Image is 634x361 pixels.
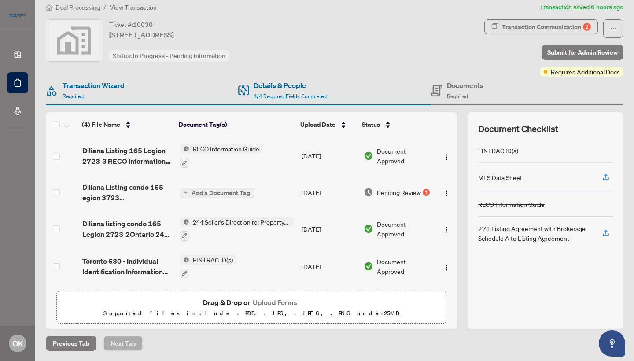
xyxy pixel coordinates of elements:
[180,144,263,168] button: Status IconRECO Information Guide
[364,262,373,271] img: Document Status
[250,297,300,308] button: Upload Forms
[364,224,373,234] img: Document Status
[82,120,120,129] span: (4) File Name
[298,248,360,286] td: [DATE]
[583,23,591,31] div: 2
[180,217,189,227] img: Status Icon
[180,255,189,265] img: Status Icon
[82,182,173,203] span: Diliana Listing condo 165 egion 3723 [GEOGRAPHIC_DATA] 200 - Listing Agreement Seller Representat...
[175,112,296,137] th: Document Tag(s)
[478,224,592,243] div: 271 Listing Agreement with Brokerage Schedule A to Listing Agreement
[439,222,453,236] button: Logo
[443,226,450,233] img: Logo
[180,188,254,198] button: Add a Document Tag
[46,20,102,61] img: svg%3e
[599,330,625,357] button: Open asap
[443,264,450,271] img: Logo
[478,123,558,135] span: Document Checklist
[364,151,373,161] img: Document Status
[7,11,28,20] img: logo
[103,2,106,12] li: /
[447,93,468,99] span: Required
[63,93,84,99] span: Required
[377,188,421,197] span: Pending Review
[46,336,96,351] button: Previous Tab
[364,188,373,197] img: Document Status
[133,52,225,60] span: In Progress - Pending Information
[298,175,360,210] td: [DATE]
[46,4,52,11] span: home
[298,137,360,175] td: [DATE]
[78,112,175,137] th: (4) File Name
[254,80,327,91] h4: Details & People
[439,149,453,163] button: Logo
[189,217,294,227] span: 244 Seller’s Direction re: Property/Offers
[109,29,174,40] span: [STREET_ADDRESS]
[443,154,450,161] img: Logo
[62,308,441,319] p: Supported files include .PDF, .JPG, .JPEG, .PNG under 25 MB
[180,255,236,279] button: Status IconFINTRAC ID(s)
[103,336,143,351] button: Next Tab
[540,2,623,12] article: Transaction saved 6 hours ago
[478,173,522,182] div: MLS Data Sheet
[109,50,229,62] div: Status:
[443,190,450,197] img: Logo
[192,190,250,196] span: Add a Document Tag
[610,26,616,32] span: ellipsis
[377,146,432,166] span: Document Approved
[63,80,125,91] h4: Transaction Wizard
[478,199,545,209] div: RECO Information Guide
[82,145,173,166] span: Diliana Listing 165 Legion 2723 3 RECO Information Guide-28.pdf
[180,187,254,198] button: Add a Document Tag
[133,21,153,29] span: 10030
[203,297,300,308] span: Drag & Drop or
[184,190,188,195] span: plus
[547,45,618,59] span: Submit for Admin Review
[180,144,189,154] img: Status Icon
[478,146,518,155] div: FINTRAC ID(s)
[189,144,263,154] span: RECO Information Guide
[439,185,453,199] button: Logo
[502,20,591,34] div: Transaction Communication
[12,337,23,350] span: OK
[55,4,100,11] span: Deal Processing
[110,4,157,11] span: View Transaction
[362,120,380,129] span: Status
[82,256,173,277] span: Toronto 630 - Individual Identification Information Record-21.pdf
[82,218,173,239] span: Diliana listing condo 165 Legion 2723 2Ontario 244 - Sellers Direction Re_ Property_Offers-11.pdf
[358,112,433,137] th: Status
[423,189,430,196] div: 1
[542,45,623,60] button: Submit for Admin Review
[254,93,327,99] span: 4/4 Required Fields Completed
[297,112,358,137] th: Upload Date
[57,291,446,324] span: Drag & Drop orUpload FormsSupported files include .PDF, .JPG, .JPEG, .PNG under25MB
[377,219,432,239] span: Document Approved
[439,259,453,273] button: Logo
[447,80,483,91] h4: Documents
[53,336,89,350] span: Previous Tab
[298,210,360,248] td: [DATE]
[551,67,620,77] span: Requires Additional Docs
[180,217,294,241] button: Status Icon244 Seller’s Direction re: Property/Offers
[109,19,153,29] div: Ticket #:
[377,257,432,276] span: Document Approved
[300,120,335,129] span: Upload Date
[484,19,598,34] button: Transaction Communication2
[189,255,236,265] span: FINTRAC ID(s)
